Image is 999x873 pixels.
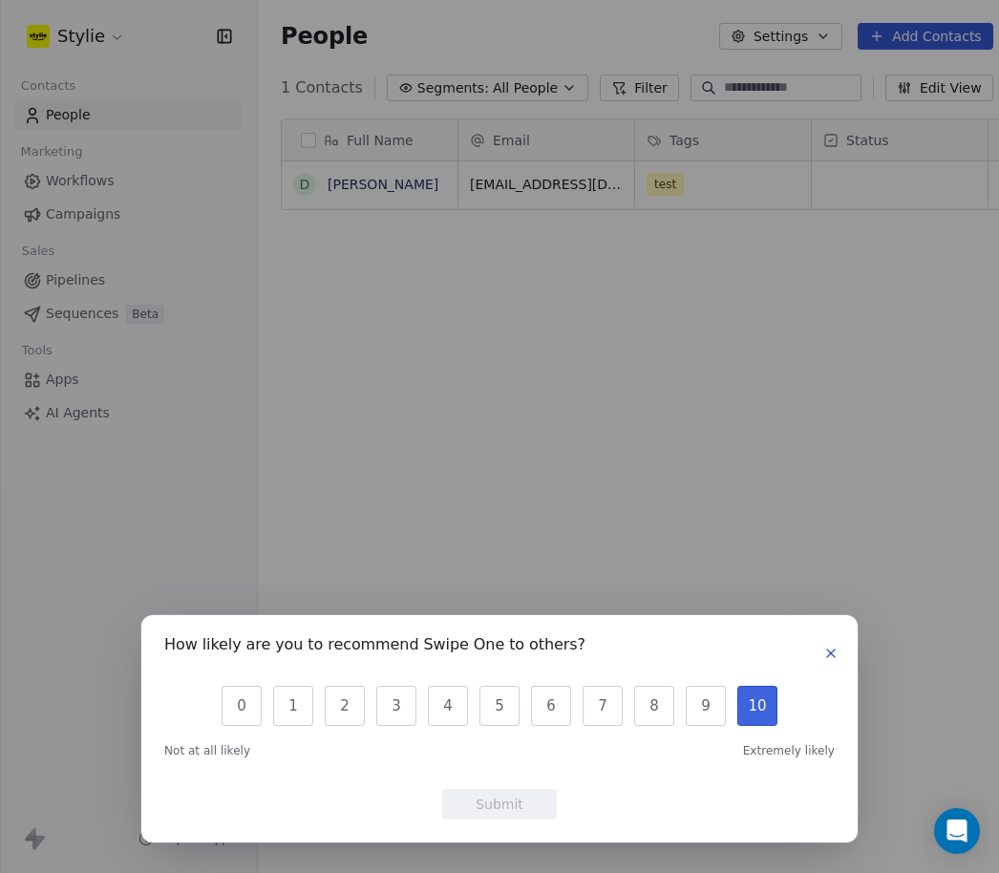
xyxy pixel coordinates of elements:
h1: How likely are you to recommend Swipe One to others? [164,638,585,657]
button: 1 [273,686,313,726]
button: 6 [531,686,571,726]
button: 10 [737,686,777,726]
button: Submit [442,789,557,820]
button: 5 [479,686,520,726]
button: 2 [325,686,365,726]
button: 7 [583,686,623,726]
button: 0 [222,686,262,726]
button: 3 [376,686,416,726]
button: 9 [686,686,726,726]
button: 4 [428,686,468,726]
span: Extremely likely [743,743,835,758]
span: Not at all likely [164,743,250,758]
button: 8 [634,686,674,726]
